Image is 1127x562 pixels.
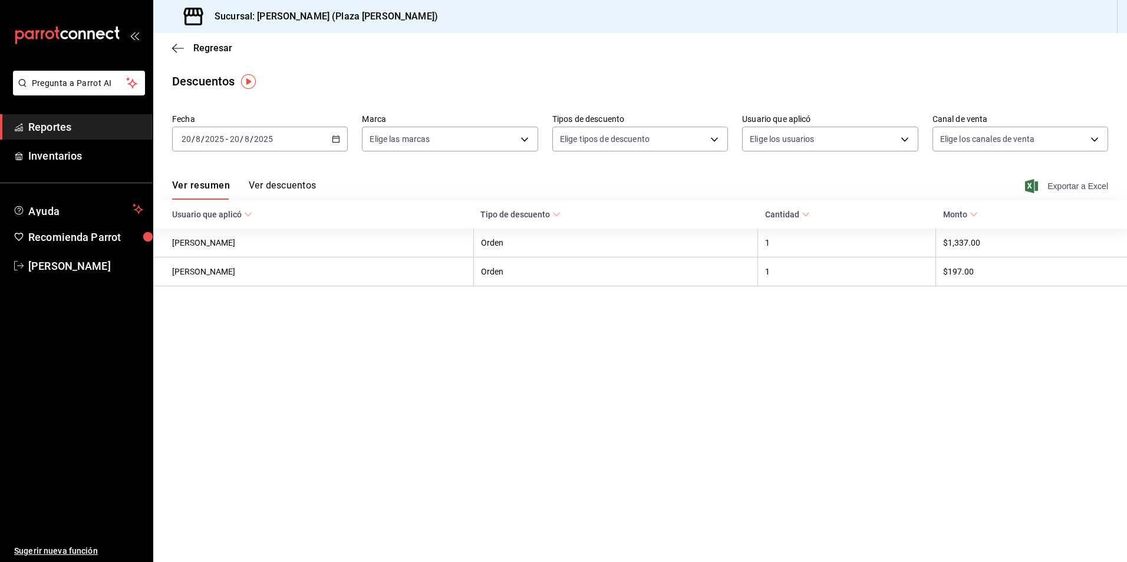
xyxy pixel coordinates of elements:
span: Monto [943,210,978,219]
span: Reportes [28,119,143,135]
input: ---- [253,134,273,144]
h3: Sucursal: [PERSON_NAME] (Plaza [PERSON_NAME]) [205,9,438,24]
label: Tipos de descuento [552,115,728,123]
button: Pregunta a Parrot AI [13,71,145,95]
th: 1 [758,257,936,286]
input: -- [244,134,250,144]
th: $197.00 [936,257,1127,286]
span: / [192,134,195,144]
a: Pregunta a Parrot AI [8,85,145,98]
span: Elige los canales de venta [940,133,1034,145]
img: Tooltip marker [241,74,256,89]
th: [PERSON_NAME] [153,257,473,286]
span: Inventarios [28,148,143,164]
span: / [201,134,205,144]
span: Ayuda [28,202,128,216]
label: Usuario que aplicó [742,115,918,123]
label: Fecha [172,115,348,123]
span: Regresar [193,42,232,54]
label: Canal de venta [932,115,1108,123]
button: open_drawer_menu [130,31,139,40]
th: 1 [758,229,936,257]
th: [PERSON_NAME] [153,229,473,257]
span: / [250,134,253,144]
th: Orden [473,257,758,286]
input: -- [195,134,201,144]
span: Elige tipos de descuento [560,133,650,145]
span: Pregunta a Parrot AI [32,77,127,90]
span: Tipo de descuento [480,210,561,219]
span: Elige los usuarios [750,133,814,145]
button: Regresar [172,42,232,54]
span: Usuario que aplicó [172,210,252,219]
input: ---- [205,134,225,144]
span: Elige las marcas [370,133,430,145]
button: Ver resumen [172,180,230,200]
span: / [240,134,243,144]
button: Ver descuentos [249,180,316,200]
span: Cantidad [765,210,810,219]
span: Recomienda Parrot [28,229,143,245]
input: -- [229,134,240,144]
label: Marca [362,115,538,123]
th: $1,337.00 [936,229,1127,257]
span: - [226,134,228,144]
input: -- [181,134,192,144]
th: Orden [473,229,758,257]
div: Descuentos [172,72,235,90]
button: Exportar a Excel [1027,179,1108,193]
span: [PERSON_NAME] [28,258,143,274]
div: navigation tabs [172,180,316,200]
span: Sugerir nueva función [14,545,143,557]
